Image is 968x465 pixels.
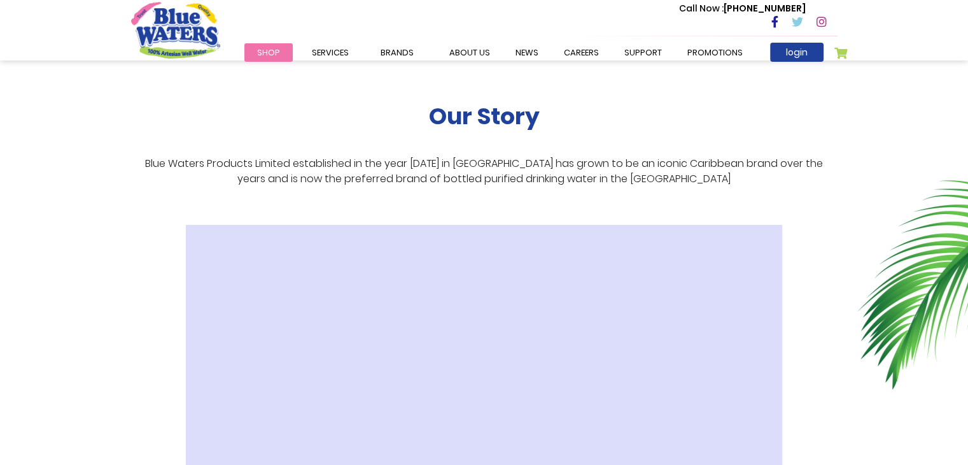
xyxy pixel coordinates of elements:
[131,156,838,187] p: Blue Waters Products Limited established in the year [DATE] in [GEOGRAPHIC_DATA] has grown to be ...
[503,43,551,62] a: News
[679,2,806,15] p: [PHONE_NUMBER]
[770,43,824,62] a: login
[675,43,755,62] a: Promotions
[131,2,220,58] a: store logo
[437,43,503,62] a: about us
[429,103,540,130] h2: Our Story
[381,46,414,59] span: Brands
[612,43,675,62] a: support
[551,43,612,62] a: careers
[257,46,280,59] span: Shop
[312,46,349,59] span: Services
[679,2,724,15] span: Call Now :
